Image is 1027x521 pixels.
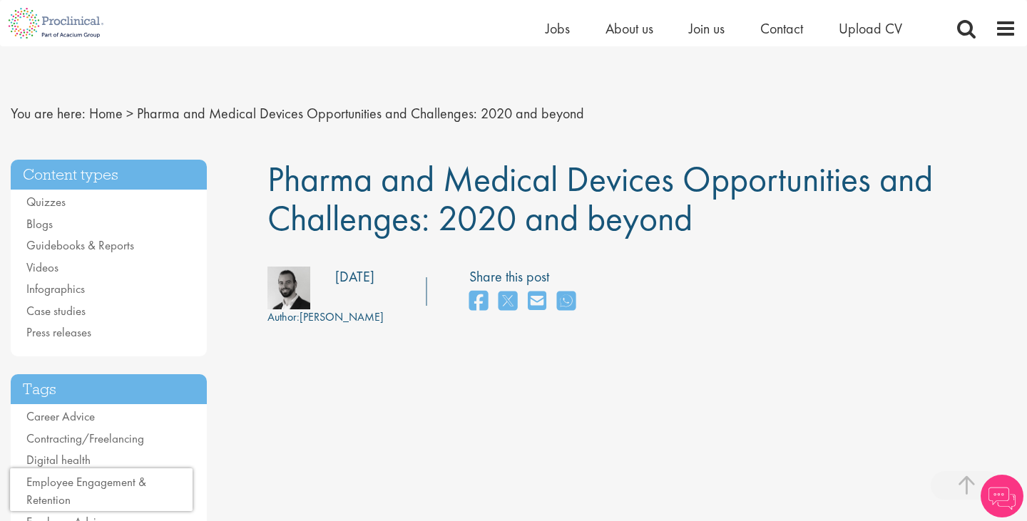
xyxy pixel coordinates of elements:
a: Join us [689,19,725,38]
a: Contact [760,19,803,38]
div: [DATE] [335,267,374,287]
a: Infographics [26,281,85,296]
span: Pharma and Medical Devices Opportunities and Challenges: 2020 and beyond [137,104,584,123]
h3: Content types [11,160,207,190]
a: Contracting/Freelancing [26,430,144,446]
a: Press releases [26,324,91,340]
span: You are here: [11,104,86,123]
a: Case studies [26,303,86,319]
a: About us [606,19,653,38]
span: Pharma and Medical Devices Opportunities and Challenges: 2020 and beyond [267,156,933,241]
a: Jobs [546,19,570,38]
a: Blogs [26,216,53,232]
span: > [126,104,133,123]
label: Share this post [469,267,583,287]
a: share on twitter [499,287,517,317]
a: share on email [528,287,546,317]
a: Career Advice [26,408,95,424]
a: Videos [26,259,58,275]
iframe: reCAPTCHA [10,468,193,511]
a: Upload CV [839,19,902,38]
a: share on facebook [469,287,488,317]
a: Digital health [26,452,91,468]
img: 76d2c18e-6ce3-4617-eefd-08d5a473185b [267,267,310,309]
h3: Tags [11,374,207,405]
img: Chatbot [981,475,1023,517]
a: Guidebooks & Reports [26,237,134,253]
span: Author: [267,309,300,324]
a: Quizzes [26,194,66,210]
div: [PERSON_NAME] [267,309,384,326]
a: breadcrumb link [89,104,123,123]
a: share on whats app [557,287,576,317]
